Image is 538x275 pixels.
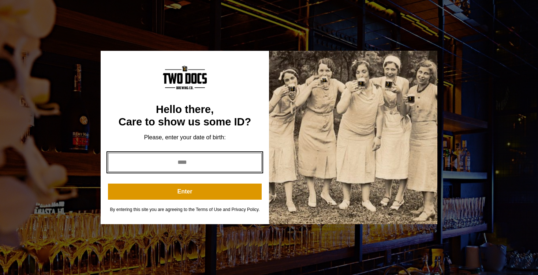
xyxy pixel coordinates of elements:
[108,184,262,200] button: Enter
[108,207,262,212] div: By entering this site you are agreeing to the Terms of Use and Privacy Policy.
[108,134,262,141] div: Please, enter your date of birth:
[108,103,262,128] div: Hello there, Care to show us some ID?
[108,153,262,172] input: year
[163,65,207,89] img: Content Logo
